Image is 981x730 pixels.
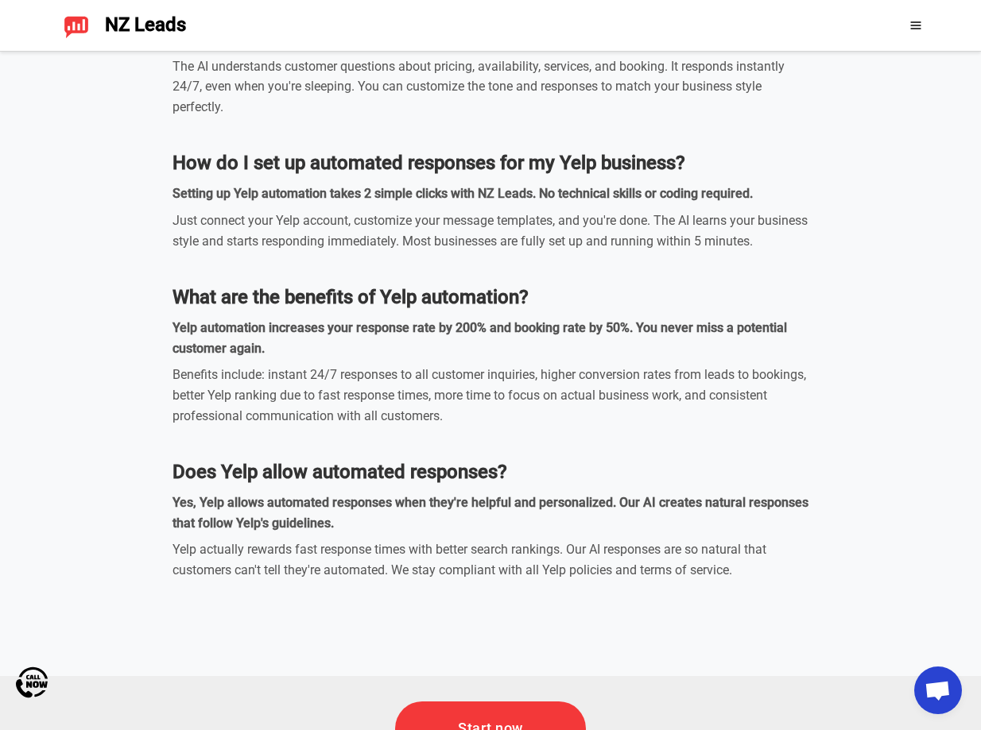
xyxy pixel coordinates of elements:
[173,283,808,311] dt: What are the benefits of Yelp automation?
[914,666,962,714] a: Open chat
[173,149,808,177] dt: How do I set up automated responses for my Yelp business?
[173,495,808,531] strong: Yes, Yelp allows automated responses when they're helpful and personalized. Our AI creates natura...
[16,666,48,698] img: Call Now
[173,320,787,356] strong: Yelp automation increases your response rate by 200% and booking rate by 50%. You never miss a po...
[173,211,808,251] div: Just connect your Yelp account, customize your message templates, and you're done. The AI learns ...
[173,539,808,580] div: Yelp actually rewards fast response times with better search rankings. Our AI responses are so na...
[847,8,898,43] iframe: Sign in with Google Button
[173,186,753,201] strong: Setting up Yelp automation takes 2 simple clicks with NZ Leads. No technical skills or coding req...
[173,458,808,486] dt: Does Yelp allow automated responses?
[173,56,808,118] div: The AI understands customer questions about pricing, availability, services, and booking. It resp...
[105,14,186,37] span: NZ Leads
[173,365,808,426] div: Benefits include: instant 24/7 responses to all customer inquiries, higher conversion rates from ...
[64,13,89,38] img: NZ Leads logo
